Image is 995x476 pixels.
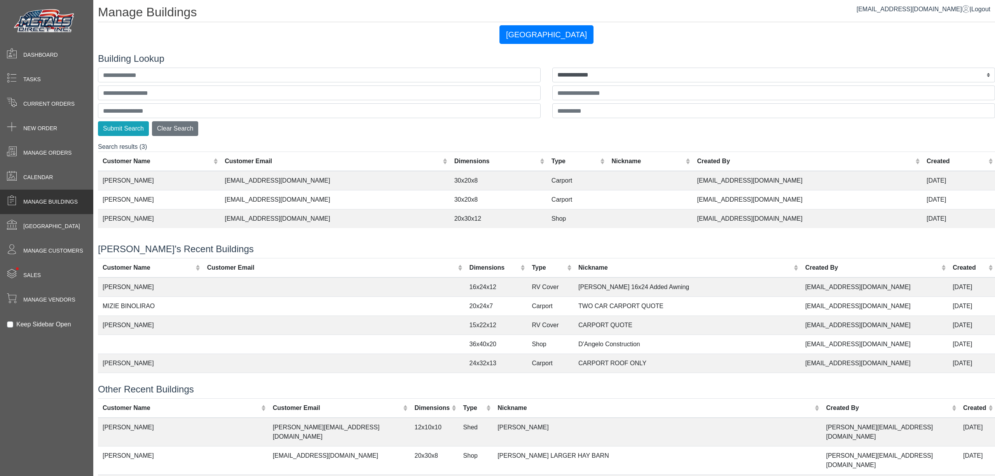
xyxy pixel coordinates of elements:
[459,418,493,446] td: Shed
[527,296,574,316] td: Carport
[220,171,449,190] td: [EMAIL_ADDRESS][DOMAIN_NAME]
[220,190,449,209] td: [EMAIL_ADDRESS][DOMAIN_NAME]
[225,157,441,166] div: Customer Email
[826,403,950,413] div: Created By
[821,446,958,474] td: [PERSON_NAME][EMAIL_ADDRESS][DOMAIN_NAME]
[98,121,149,136] button: Submit Search
[465,335,527,354] td: 36x40x20
[497,403,813,413] div: Nickname
[499,25,594,44] button: [GEOGRAPHIC_DATA]
[927,157,986,166] div: Created
[410,446,458,474] td: 20x30x8
[103,403,259,413] div: Customer Name
[697,157,913,166] div: Created By
[98,384,995,395] h4: Other Recent Buildings
[463,403,484,413] div: Type
[465,316,527,335] td: 15x22x12
[922,190,995,209] td: [DATE]
[552,157,598,166] div: Type
[801,373,948,392] td: [EMAIL_ADDRESS][DOMAIN_NAME]
[805,263,939,272] div: Created By
[958,446,995,474] td: [DATE]
[612,157,684,166] div: Nickname
[98,190,220,209] td: [PERSON_NAME]
[948,296,995,316] td: [DATE]
[953,263,986,272] div: Created
[527,316,574,335] td: RV Cover
[527,354,574,373] td: Carport
[922,209,995,228] td: [DATE]
[98,316,202,335] td: [PERSON_NAME]
[971,6,990,12] span: Logout
[268,418,410,446] td: [PERSON_NAME][EMAIL_ADDRESS][DOMAIN_NAME]
[821,418,958,446] td: [PERSON_NAME][EMAIL_ADDRESS][DOMAIN_NAME]
[948,316,995,335] td: [DATE]
[857,5,990,14] div: |
[410,418,458,446] td: 12x10x10
[547,209,607,228] td: Shop
[527,335,574,354] td: Shop
[493,418,821,446] td: [PERSON_NAME]
[23,296,75,304] span: Manage Vendors
[963,403,986,413] div: Created
[268,446,410,474] td: [EMAIL_ADDRESS][DOMAIN_NAME]
[98,296,202,316] td: MIZIE BINOLIRAO
[527,277,574,297] td: RV Cover
[450,171,547,190] td: 30x20x8
[103,263,194,272] div: Customer Name
[98,53,995,65] h4: Building Lookup
[465,277,527,297] td: 16x24x12
[948,277,995,297] td: [DATE]
[693,209,922,228] td: [EMAIL_ADDRESS][DOMAIN_NAME]
[23,75,41,84] span: Tasks
[23,247,83,255] span: Manage Customers
[98,373,202,392] td: [PERSON_NAME]
[459,446,493,474] td: Shop
[98,418,268,446] td: [PERSON_NAME]
[801,316,948,335] td: [EMAIL_ADDRESS][DOMAIN_NAME]
[98,209,220,228] td: [PERSON_NAME]
[499,31,594,38] a: [GEOGRAPHIC_DATA]
[454,157,538,166] div: Dimensions
[98,354,202,373] td: [PERSON_NAME]
[12,7,78,36] img: Metals Direct Inc Logo
[693,190,922,209] td: [EMAIL_ADDRESS][DOMAIN_NAME]
[857,6,970,12] a: [EMAIL_ADDRESS][DOMAIN_NAME]
[801,296,948,316] td: [EMAIL_ADDRESS][DOMAIN_NAME]
[98,446,268,474] td: [PERSON_NAME]
[948,335,995,354] td: [DATE]
[948,373,995,392] td: [DATE]
[450,209,547,228] td: 20x30x12
[547,190,607,209] td: Carport
[23,51,58,59] span: Dashboard
[23,222,80,230] span: [GEOGRAPHIC_DATA]
[547,171,607,190] td: Carport
[414,403,450,413] div: Dimensions
[574,335,801,354] td: D'Angelo Construction
[465,373,527,392] td: 10x12x9
[532,263,565,272] div: Type
[207,263,456,272] div: Customer Email
[7,256,27,281] span: •
[527,373,574,392] td: RV Cover
[574,296,801,316] td: TWO CAR CARPORT QUOTE
[23,173,53,181] span: Calendar
[801,335,948,354] td: [EMAIL_ADDRESS][DOMAIN_NAME]
[23,124,57,133] span: New Order
[98,5,995,22] h1: Manage Buildings
[958,418,995,446] td: [DATE]
[922,171,995,190] td: [DATE]
[465,296,527,316] td: 20x24x7
[16,320,71,329] label: Keep Sidebar Open
[801,354,948,373] td: [EMAIL_ADDRESS][DOMAIN_NAME]
[220,209,449,228] td: [EMAIL_ADDRESS][DOMAIN_NAME]
[493,446,821,474] td: [PERSON_NAME] LARGER HAY BARN
[98,244,995,255] h4: [PERSON_NAME]'s Recent Buildings
[23,149,72,157] span: Manage Orders
[574,354,801,373] td: CARPORT ROOF ONLY
[574,316,801,335] td: CARPORT QUOTE
[23,271,41,279] span: Sales
[948,354,995,373] td: [DATE]
[103,157,211,166] div: Customer Name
